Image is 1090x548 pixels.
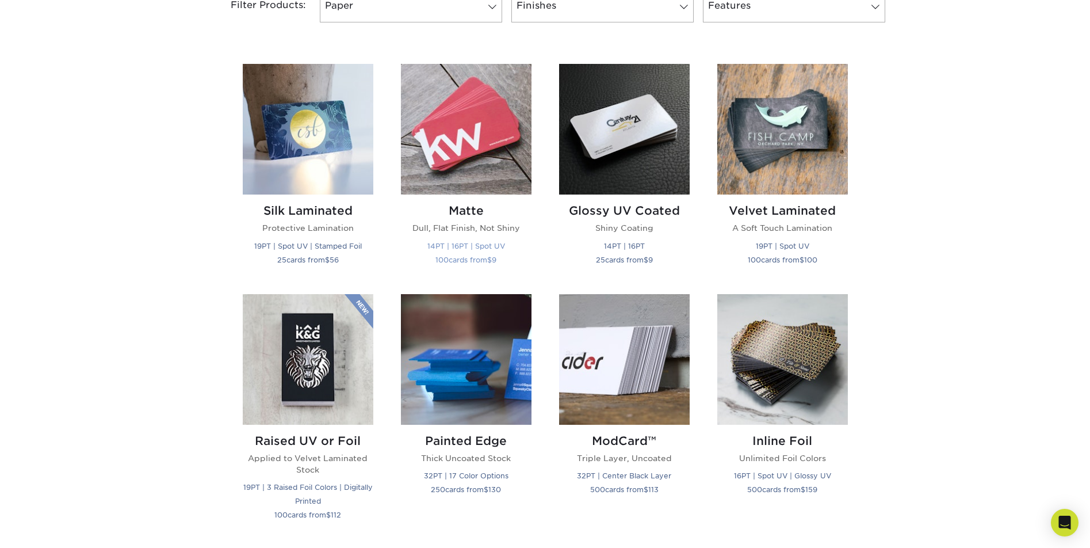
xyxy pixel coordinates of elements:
[277,256,286,264] span: 25
[717,64,848,280] a: Velvet Laminated Business Cards Velvet Laminated A Soft Touch Lamination 19PT | Spot UV 100cards ...
[330,256,339,264] span: 56
[435,256,449,264] span: 100
[254,242,362,250] small: 19PT | Spot UV | Stamped Foil
[559,452,690,464] p: Triple Layer, Uncoated
[717,294,848,425] img: Inline Foil Business Cards
[804,256,817,264] span: 100
[325,256,330,264] span: $
[559,64,690,195] img: Glossy UV Coated Business Cards
[243,294,373,425] img: Raised UV or Foil Business Cards
[401,64,531,280] a: Matte Business Cards Matte Dull, Flat Finish, Not Shiny 14PT | 16PT | Spot UV 100cards from$9
[243,452,373,476] p: Applied to Velvet Laminated Stock
[717,434,848,448] h2: Inline Foil
[559,204,690,218] h2: Glossy UV Coated
[326,511,331,519] span: $
[747,485,817,494] small: cards from
[274,511,341,519] small: cards from
[488,485,501,494] span: 130
[484,485,488,494] span: $
[401,64,531,195] img: Matte Business Cards
[243,483,373,505] small: 19PT | 3 Raised Foil Colors | Digitally Printed
[401,452,531,464] p: Thick Uncoated Stock
[644,485,648,494] span: $
[748,256,817,264] small: cards from
[596,256,605,264] span: 25
[1051,509,1078,536] div: Open Intercom Messenger
[756,242,809,250] small: 19PT | Spot UV
[604,242,645,250] small: 14PT | 16PT
[577,471,671,480] small: 32PT | Center Black Layer
[401,294,531,425] img: Painted Edge Business Cards
[431,485,501,494] small: cards from
[596,256,653,264] small: cards from
[559,434,690,448] h2: ModCard™
[559,64,690,280] a: Glossy UV Coated Business Cards Glossy UV Coated Shiny Coating 14PT | 16PT 25cards from$9
[345,294,373,329] img: New Product
[401,294,531,536] a: Painted Edge Business Cards Painted Edge Thick Uncoated Stock 32PT | 17 Color Options 250cards fr...
[590,485,659,494] small: cards from
[748,256,761,264] span: 100
[559,294,690,536] a: ModCard™ Business Cards ModCard™ Triple Layer, Uncoated 32PT | Center Black Layer 500cards from$113
[243,64,373,280] a: Silk Laminated Business Cards Silk Laminated Protective Lamination 19PT | Spot UV | Stamped Foil ...
[243,294,373,536] a: Raised UV or Foil Business Cards Raised UV or Foil Applied to Velvet Laminated Stock 19PT | 3 Rai...
[559,294,690,425] img: ModCard™ Business Cards
[559,222,690,234] p: Shiny Coating
[590,485,605,494] span: 500
[801,485,805,494] span: $
[734,471,831,480] small: 16PT | Spot UV | Glossy UV
[274,511,288,519] span: 100
[717,294,848,536] a: Inline Foil Business Cards Inline Foil Unlimited Foil Colors 16PT | Spot UV | Glossy UV 500cards ...
[435,256,496,264] small: cards from
[492,256,496,264] span: 9
[644,256,648,264] span: $
[243,204,373,218] h2: Silk Laminated
[487,256,492,264] span: $
[401,204,531,218] h2: Matte
[431,485,445,494] span: 250
[717,204,848,218] h2: Velvet Laminated
[717,64,848,195] img: Velvet Laminated Business Cards
[401,434,531,448] h2: Painted Edge
[648,485,659,494] span: 113
[805,485,817,494] span: 159
[717,452,848,464] p: Unlimited Foil Colors
[331,511,341,519] span: 112
[243,64,373,195] img: Silk Laminated Business Cards
[717,222,848,234] p: A Soft Touch Lamination
[401,222,531,234] p: Dull, Flat Finish, Not Shiny
[243,434,373,448] h2: Raised UV or Foil
[424,471,508,480] small: 32PT | 17 Color Options
[747,485,762,494] span: 500
[648,256,653,264] span: 9
[800,256,804,264] span: $
[427,242,505,250] small: 14PT | 16PT | Spot UV
[277,256,339,264] small: cards from
[243,222,373,234] p: Protective Lamination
